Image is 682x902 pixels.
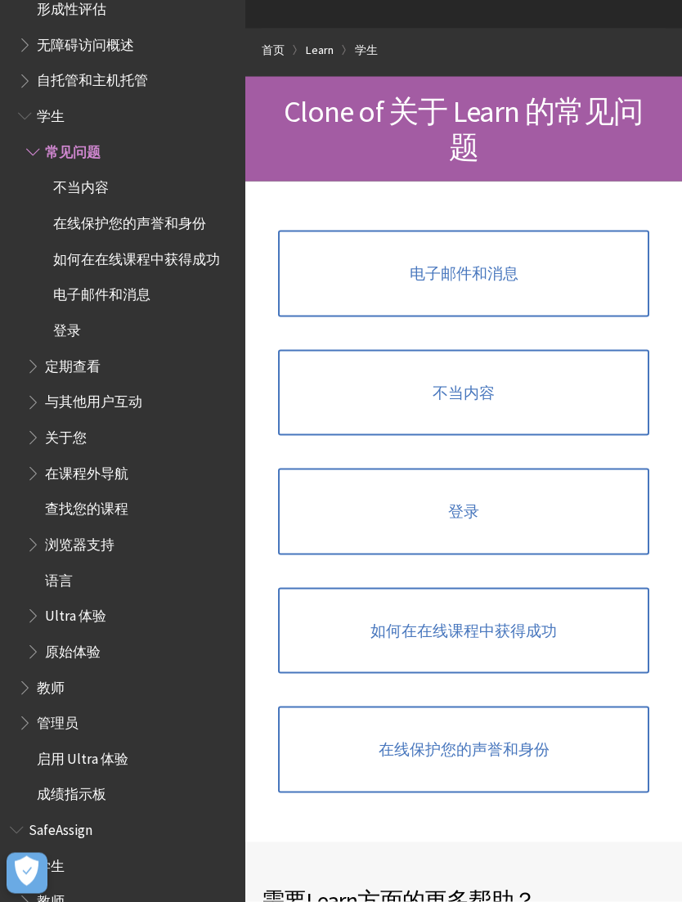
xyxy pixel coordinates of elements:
[45,568,73,590] span: 语言
[45,353,101,375] span: 定期查看
[45,460,128,482] span: 在课程外导航
[53,175,109,197] span: 不当内容
[45,603,106,625] span: Ultra 体验
[37,68,148,90] span: 自托管和主机托管
[29,817,92,839] span: SafeAssign
[37,746,128,768] span: 启用 Ultra 体验
[45,496,128,518] span: 查找您的课程
[278,350,649,437] a: 不当内容
[37,32,134,54] span: 无障碍访问概述
[37,675,65,697] span: 教师
[278,469,649,555] a: 登录
[306,40,334,61] a: Learn
[284,92,643,166] span: Clone of 关于 Learn 的常见问题
[45,639,101,661] span: 原始体验
[45,139,101,161] span: 常见问题
[45,389,142,411] span: 与其他用户互动
[53,210,206,232] span: 在线保护您的声誉和身份
[53,246,220,268] span: 如何在在线课程中获得成功
[53,317,81,339] span: 登录
[278,588,649,675] a: 如何在在线课程中获得成功
[37,853,65,875] span: 学生
[45,532,114,554] span: 浏览器支持
[37,710,79,732] span: 管理员
[45,424,87,447] span: 关于您
[37,782,106,804] span: 成绩指示板
[262,40,285,61] a: 首页
[355,40,378,61] a: 学生
[278,707,649,793] a: 在线保护您的声誉和身份
[278,231,649,317] a: 电子邮件和消息
[53,282,150,304] span: 电子邮件和消息
[7,853,47,894] button: Open Preferences
[37,103,65,125] span: 学生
